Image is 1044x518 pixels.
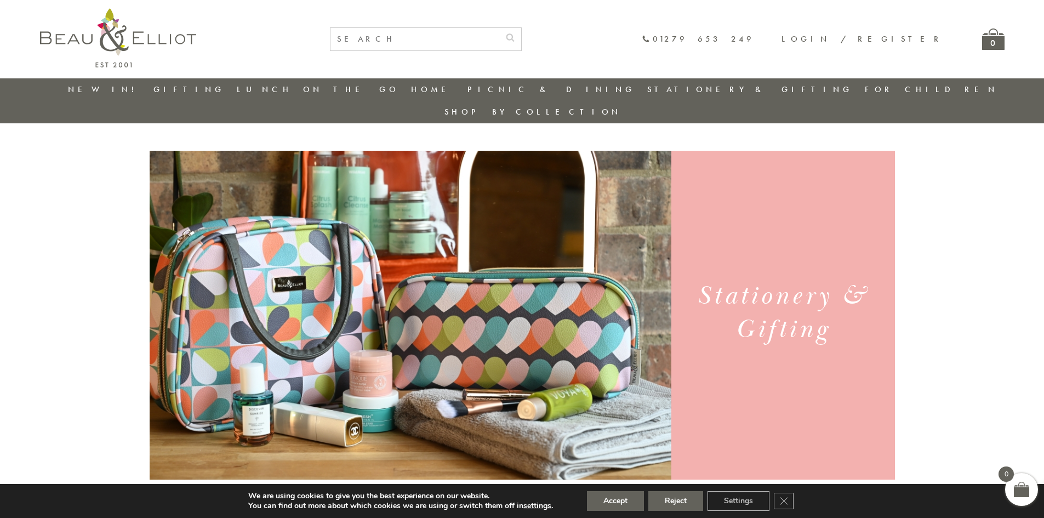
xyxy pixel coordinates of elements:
a: Gifting [153,84,225,95]
a: New in! [68,84,141,95]
a: Picnic & Dining [467,84,635,95]
a: 0 [982,29,1005,50]
button: Reject [648,491,703,511]
button: Close GDPR Cookie Banner [774,493,794,509]
button: settings [523,501,551,511]
a: Home [411,84,455,95]
a: Stationery & Gifting [647,84,853,95]
a: Lunch On The Go [237,84,399,95]
p: You can find out more about which cookies we are using or switch them off in . [248,501,553,511]
a: Login / Register [781,33,944,44]
button: Settings [708,491,769,511]
img: logo [40,8,196,67]
h1: Stationery & Gifting [684,280,881,346]
a: Shop by collection [444,106,621,117]
span: 0 [999,466,1014,482]
input: SEARCH [330,28,499,50]
button: Accept [587,491,644,511]
a: 01279 653 249 [642,35,754,44]
a: For Children [865,84,998,95]
p: We are using cookies to give you the best experience on our website. [248,491,553,501]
